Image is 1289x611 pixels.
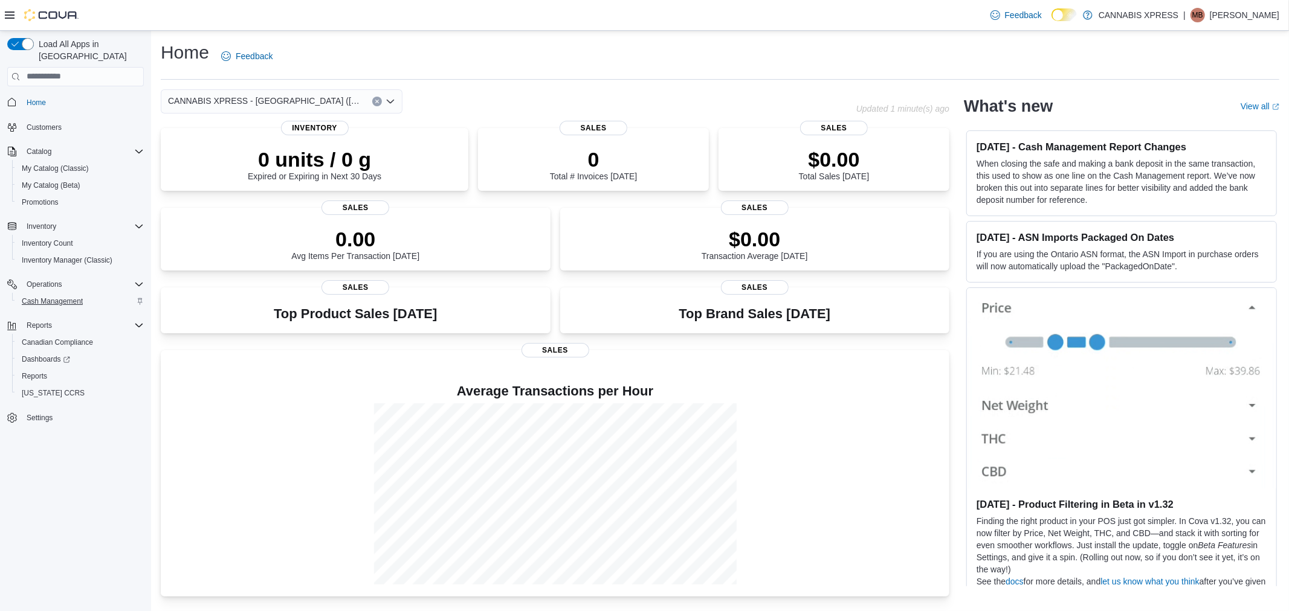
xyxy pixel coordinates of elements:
[17,369,144,383] span: Reports
[1210,8,1279,22] p: [PERSON_NAME]
[964,97,1053,116] h2: What's new
[22,219,61,234] button: Inventory
[17,195,63,210] a: Promotions
[1052,8,1077,21] input: Dark Mode
[17,161,94,176] a: My Catalog (Classic)
[721,200,789,215] span: Sales
[248,147,381,181] div: Expired or Expiring in Next 30 Days
[2,409,149,426] button: Settings
[17,335,98,350] a: Canadian Compliance
[977,231,1267,243] h3: [DATE] - ASN Imports Packaged On Dates
[721,280,789,295] span: Sales
[799,147,869,181] div: Total Sales [DATE]
[22,277,144,292] span: Operations
[702,227,808,261] div: Transaction Average [DATE]
[17,178,144,193] span: My Catalog (Beta)
[2,276,149,293] button: Operations
[2,317,149,334] button: Reports
[22,337,93,347] span: Canadian Compliance
[17,161,144,176] span: My Catalog (Classic)
[1183,8,1186,22] p: |
[17,236,144,251] span: Inventory Count
[281,121,349,135] span: Inventory
[12,252,149,269] button: Inventory Manager (Classic)
[22,95,51,110] a: Home
[12,385,149,401] button: [US_STATE] CCRS
[274,307,437,321] h3: Top Product Sales [DATE]
[216,44,277,68] a: Feedback
[22,238,73,248] span: Inventory Count
[22,411,57,425] a: Settings
[17,352,75,366] a: Dashboards
[17,253,144,267] span: Inventory Manager (Classic)
[386,97,395,106] button: Open list of options
[1099,8,1178,22] p: CANNABIS XPRESS
[291,227,419,251] p: 0.00
[7,89,144,458] nav: Complex example
[1272,103,1279,110] svg: External link
[1241,101,1279,111] a: View allExternal link
[22,255,112,265] span: Inventory Manager (Classic)
[22,410,144,425] span: Settings
[17,294,144,309] span: Cash Management
[22,144,56,159] button: Catalog
[168,94,360,108] span: CANNABIS XPRESS - [GEOGRAPHIC_DATA] ([GEOGRAPHIC_DATA])
[17,178,85,193] a: My Catalog (Beta)
[12,293,149,310] button: Cash Management
[27,321,52,330] span: Reports
[24,9,79,21] img: Cova
[12,334,149,351] button: Canadian Compliance
[27,222,56,231] span: Inventory
[22,296,83,306] span: Cash Management
[560,121,627,135] span: Sales
[2,118,149,136] button: Customers
[22,371,47,381] span: Reports
[170,384,940,398] h4: Average Transactions per Hour
[27,123,62,132] span: Customers
[12,235,149,252] button: Inventory Count
[12,160,149,177] button: My Catalog (Classic)
[17,386,89,400] a: [US_STATE] CCRS
[22,197,59,207] span: Promotions
[17,335,144,350] span: Canadian Compliance
[22,318,144,333] span: Reports
[986,3,1047,27] a: Feedback
[799,147,869,171] p: $0.00
[977,515,1267,575] p: Finding the right product in your POS just got simpler. In Cova v1.32, you can now filter by Pric...
[2,218,149,235] button: Inventory
[800,121,868,135] span: Sales
[679,307,830,321] h3: Top Brand Sales [DATE]
[12,368,149,385] button: Reports
[1100,577,1199,586] a: let us know what you think
[17,369,52,383] a: Reports
[22,388,85,398] span: [US_STATE] CCRS
[1192,8,1203,22] span: MB
[2,94,149,111] button: Home
[550,147,637,171] p: 0
[27,280,62,289] span: Operations
[27,98,46,107] span: Home
[12,194,149,211] button: Promotions
[22,181,80,190] span: My Catalog (Beta)
[236,50,273,62] span: Feedback
[27,413,53,423] span: Settings
[321,200,389,215] span: Sales
[12,351,149,368] a: Dashboards
[17,294,88,309] a: Cash Management
[702,227,808,251] p: $0.00
[27,147,51,156] span: Catalog
[22,164,89,173] span: My Catalog (Classic)
[17,386,144,400] span: Washington CCRS
[1198,540,1252,550] em: Beta Features
[22,318,57,333] button: Reports
[22,120,144,135] span: Customers
[17,253,117,267] a: Inventory Manager (Classic)
[22,277,67,292] button: Operations
[22,95,144,110] span: Home
[1052,21,1052,22] span: Dark Mode
[977,248,1267,272] p: If you are using the Ontario ASN format, the ASN Import in purchase orders will now automatically...
[856,104,949,114] p: Updated 1 minute(s) ago
[1190,8,1205,22] div: Maggie Baillargeon
[1006,577,1024,586] a: docs
[12,177,149,194] button: My Catalog (Beta)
